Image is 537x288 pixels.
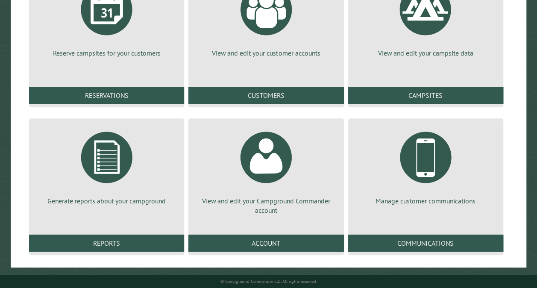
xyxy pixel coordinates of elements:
[220,279,317,284] small: © Campground Commander LLC. All rights reserved.
[188,87,343,104] a: Customers
[358,196,493,206] p: Manage customer communications
[199,48,333,58] p: View and edit your customer accounts
[358,125,493,206] a: Manage customer communications
[199,196,333,215] p: View and edit your Campground Commander account
[29,235,184,252] a: Reports
[188,235,343,252] a: Account
[348,87,503,104] a: Campsites
[29,87,184,104] a: Reservations
[358,48,493,58] p: View and edit your campsite data
[348,235,503,252] a: Communications
[199,125,333,215] a: View and edit your Campground Commander account
[39,48,174,58] p: Reserve campsites for your customers
[39,125,174,206] a: Generate reports about your campground
[39,196,174,206] p: Generate reports about your campground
